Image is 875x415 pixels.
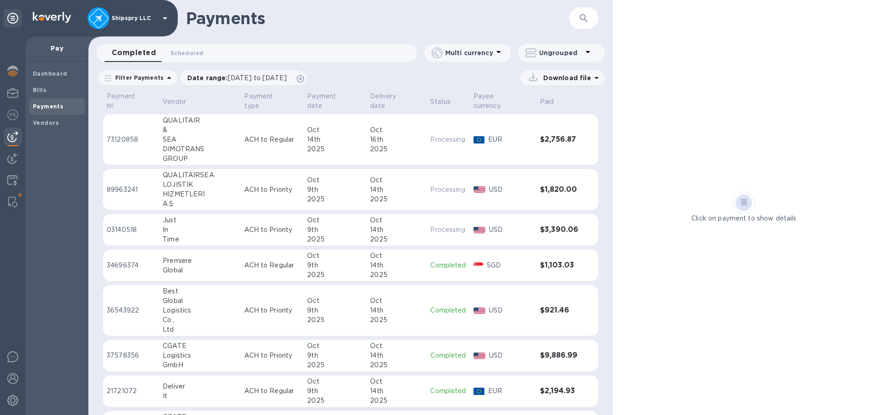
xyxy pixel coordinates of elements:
p: Payment type [244,92,288,111]
span: Scheduled [170,48,203,58]
b: Payments [33,103,63,110]
p: Status [430,97,451,107]
p: ACH to Priority [244,225,300,235]
div: It [163,391,237,401]
div: 14th [370,261,423,270]
h3: $1,820.00 [540,185,580,194]
p: ACH to Regular [244,135,300,144]
p: ACH to Regular [244,386,300,396]
h3: $1,103.03 [540,261,580,270]
p: USD [489,225,532,235]
div: Oct [307,341,363,351]
div: Oct [370,215,423,225]
div: 9th [307,386,363,396]
p: 73120858 [107,135,155,144]
div: Ltd [163,325,237,334]
p: Payment № [107,92,144,111]
span: Payment type [244,92,300,111]
div: Oct [370,125,423,135]
img: Foreign exchange [7,109,18,120]
div: Oct [370,296,423,306]
div: Oct [370,175,423,185]
p: 37578356 [107,351,155,360]
div: 2025 [370,360,423,370]
div: 2025 [370,270,423,280]
div: Best [163,287,237,296]
div: 2025 [370,396,423,405]
span: Status [430,97,463,107]
p: Vendor [163,97,186,107]
div: QUALITAIR [163,116,237,125]
p: 36543922 [107,306,155,315]
p: ACH to Priority [244,306,300,315]
p: Processing [430,135,466,144]
img: Credit hub [7,175,18,186]
b: Vendors [33,119,59,126]
div: Oct [307,125,363,135]
div: 9th [307,261,363,270]
div: 14th [370,351,423,360]
div: 9th [307,185,363,195]
span: Paid [540,97,566,107]
div: 9th [307,225,363,235]
div: 14th [370,225,423,235]
p: Multi currency [445,48,493,57]
div: 2025 [307,195,363,204]
div: 14th [370,386,423,396]
div: 2025 [307,270,363,280]
div: Oct [307,215,363,225]
div: Oct [370,251,423,261]
div: CGATE [163,341,237,351]
div: Global [163,266,237,275]
div: In [163,225,237,235]
div: 2025 [370,235,423,244]
div: 2025 [307,396,363,405]
p: Delivery date [370,92,411,111]
p: ACH to Priority [244,185,300,195]
p: ACH to Regular [244,261,300,270]
img: My Profile [7,87,18,98]
div: 14th [307,135,363,144]
p: USD [489,351,532,360]
div: Premiere [163,256,237,266]
div: Oct [307,377,363,386]
div: Just [163,215,237,225]
p: Payment date [307,92,351,111]
span: Delivery date [370,92,423,111]
div: 9th [307,351,363,360]
div: Co., [163,315,237,325]
p: Click on payment to show details [691,214,796,223]
div: 16th [370,135,423,144]
img: Logo [33,12,71,23]
div: 2025 [370,315,423,325]
div: GmbH [163,360,237,370]
div: 2025 [307,144,363,154]
div: Logistics [163,306,237,315]
p: 21721072 [107,386,155,396]
p: 03140518 [107,225,155,235]
div: HİZMETLERİ [163,190,237,199]
div: Oct [370,341,423,351]
p: Filter Payments [112,74,164,82]
div: Oct [307,175,363,185]
div: 2025 [307,315,363,325]
div: 2025 [307,360,363,370]
p: Completed [430,386,466,396]
p: Download file [540,73,591,82]
div: Unpin categories [4,9,22,27]
p: Date range : [187,73,291,82]
p: ACH to Priority [244,351,300,360]
p: Paid [540,97,554,107]
h3: $9,886.99 [540,351,580,360]
p: SGD [487,261,533,270]
div: Time [163,235,237,244]
div: SEA [163,135,237,144]
div: 2025 [370,195,423,204]
div: 9th [307,306,363,315]
div: 2025 [307,235,363,244]
h3: $2,194.93 [540,387,580,395]
b: Bills [33,87,46,93]
p: Payee currency [474,92,521,111]
div: & [163,125,237,135]
div: Logistics [163,351,237,360]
